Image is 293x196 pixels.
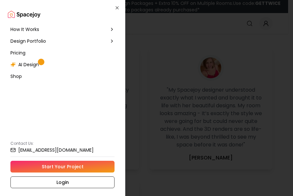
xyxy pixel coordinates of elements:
img: Spacejoy Logo [8,8,40,21]
small: [EMAIL_ADDRESS][DOMAIN_NAME] [18,148,94,152]
span: Shop [10,73,22,80]
a: Login [10,176,115,188]
a: Start Your Project [10,161,115,173]
a: Spacejoy [8,8,40,21]
a: [EMAIL_ADDRESS][DOMAIN_NAME] [10,147,115,153]
span: How It Works [10,26,39,33]
span: Pricing [10,50,25,56]
span: AI Design [18,61,39,68]
span: Design Portfolio [10,38,46,44]
p: Contact Us: [10,141,115,146]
